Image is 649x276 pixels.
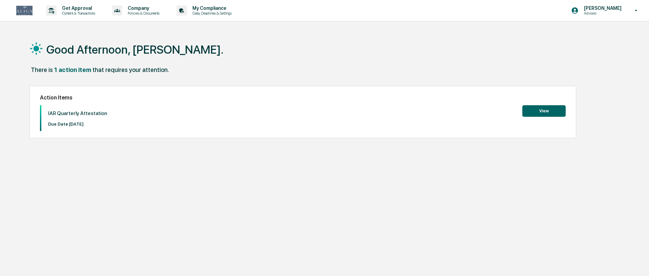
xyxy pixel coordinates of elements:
p: [PERSON_NAME] [579,5,625,11]
p: IAR Quarterly Attestation [48,110,107,116]
img: logo [16,6,33,15]
p: My Compliance [187,5,235,11]
button: View [522,105,566,117]
p: Data, Deadlines & Settings [187,11,235,16]
div: 1 action item [54,66,91,73]
h2: Action Items [40,94,566,101]
p: Policies & Documents [122,11,163,16]
p: Due Date: [DATE] [48,122,107,127]
h1: Good Afternoon, [PERSON_NAME]. [46,43,224,56]
p: Get Approval [57,5,99,11]
a: View [522,107,566,114]
p: Advisors [579,11,625,16]
p: Content & Transactions [57,11,99,16]
div: that requires your attention. [92,66,169,73]
div: There is [31,66,53,73]
p: Company [122,5,163,11]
